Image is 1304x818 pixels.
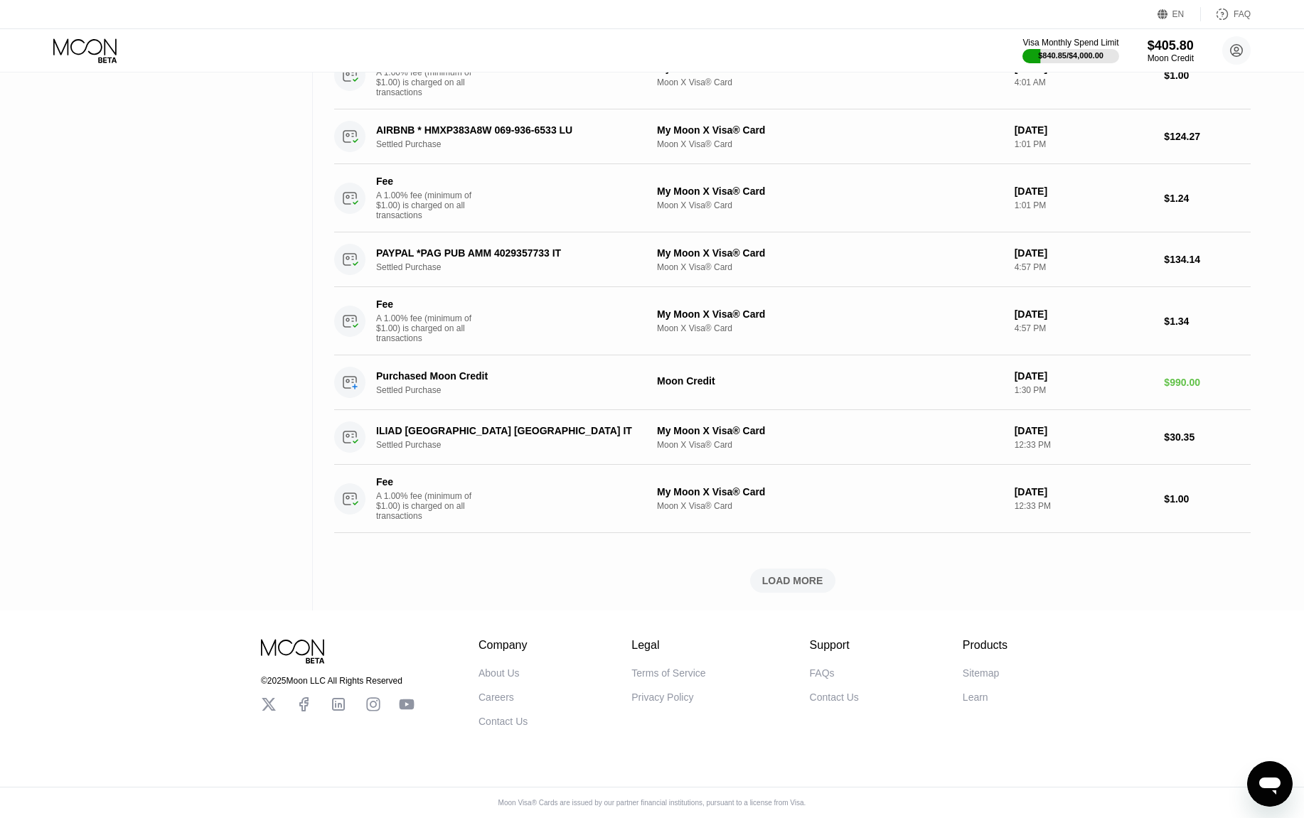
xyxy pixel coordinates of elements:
[762,574,823,587] div: LOAD MORE
[657,185,1003,197] div: My Moon X Visa® Card
[479,691,514,703] div: Careers
[657,124,1003,136] div: My Moon X Visa® Card
[376,476,476,488] div: Fee
[376,190,483,220] div: A 1.00% fee (minimum of $1.00) is charged on all transactions
[1247,761,1293,807] iframe: Button to launch messaging window
[810,667,835,679] div: FAQs
[1015,308,1153,320] div: [DATE]
[376,491,483,521] div: A 1.00% fee (minimum of $1.00) is charged on all transactions
[1148,38,1194,53] div: $405.80
[1015,247,1153,259] div: [DATE]
[631,667,705,679] div: Terms of Service
[334,232,1251,287] div: PAYPAL *PAG PUB AMM 4029357733 ITSettled PurchaseMy Moon X Visa® CardMoon X Visa® Card[DATE]4:57 ...
[1015,385,1153,395] div: 1:30 PM
[963,667,999,679] div: Sitemap
[1038,51,1103,60] div: $840.85 / $4,000.00
[1015,425,1153,436] div: [DATE]
[657,262,1003,272] div: Moon X Visa® Card
[1164,316,1251,327] div: $1.34
[376,313,483,343] div: A 1.00% fee (minimum of $1.00) is charged on all transactions
[657,425,1003,436] div: My Moon X Visa® Card
[479,716,528,727] div: Contact Us
[261,676,415,686] div: © 2025 Moon LLC All Rights Reserved
[657,501,1003,511] div: Moon X Visa® Card
[1015,370,1153,382] div: [DATE]
[631,691,693,703] div: Privacy Policy
[334,569,1251,593] div: LOAD MORE
[657,247,1003,259] div: My Moon X Visa® Card
[1164,377,1251,388] div: $990.00
[1148,53,1194,63] div: Moon Credit
[1015,440,1153,450] div: 12:33 PM
[376,370,637,382] div: Purchased Moon Credit
[334,287,1251,355] div: FeeA 1.00% fee (minimum of $1.00) is charged on all transactionsMy Moon X Visa® CardMoon X Visa® ...
[1164,254,1251,265] div: $134.14
[963,639,1008,652] div: Products
[1015,323,1153,333] div: 4:57 PM
[1015,139,1153,149] div: 1:01 PM
[376,176,476,187] div: Fee
[376,68,483,97] div: A 1.00% fee (minimum of $1.00) is charged on all transactions
[334,164,1251,232] div: FeeA 1.00% fee (minimum of $1.00) is charged on all transactionsMy Moon X Visa® CardMoon X Visa® ...
[631,639,705,652] div: Legal
[1015,185,1153,197] div: [DATE]
[657,200,1003,210] div: Moon X Visa® Card
[657,308,1003,320] div: My Moon X Visa® Card
[479,667,520,679] div: About Us
[334,410,1251,465] div: ILIAD [GEOGRAPHIC_DATA] [GEOGRAPHIC_DATA] ITSettled PurchaseMy Moon X Visa® CardMoon X Visa® Card...
[1164,70,1251,81] div: $1.00
[1164,493,1251,505] div: $1.00
[657,440,1003,450] div: Moon X Visa® Card
[657,77,1003,87] div: Moon X Visa® Card
[1015,77,1153,87] div: 4:01 AM
[376,247,637,259] div: PAYPAL *PAG PUB AMM 4029357733 IT
[657,486,1003,497] div: My Moon X Visa® Card
[963,691,988,703] div: Learn
[1015,200,1153,210] div: 1:01 PM
[376,298,476,310] div: Fee
[810,691,859,703] div: Contact Us
[376,139,656,149] div: Settled Purchase
[1022,38,1118,63] div: Visa Monthly Spend Limit$840.85/$4,000.00
[1015,501,1153,511] div: 12:33 PM
[1015,486,1153,497] div: [DATE]
[1201,7,1251,21] div: FAQ
[376,425,637,436] div: ILIAD [GEOGRAPHIC_DATA] [GEOGRAPHIC_DATA] IT
[487,799,818,807] div: Moon Visa® Cards are issued by our partner financial institutions, pursuant to a license from Visa.
[334,465,1251,533] div: FeeA 1.00% fee (minimum of $1.00) is charged on all transactionsMy Moon X Visa® CardMoon X Visa® ...
[334,41,1251,109] div: FeeA 1.00% fee (minimum of $1.00) is charged on all transactionsMy Moon X Visa® CardMoon X Visa® ...
[1015,124,1153,136] div: [DATE]
[376,262,656,272] div: Settled Purchase
[1164,431,1251,443] div: $30.35
[657,375,1003,387] div: Moon Credit
[1234,9,1251,19] div: FAQ
[1164,193,1251,204] div: $1.24
[1015,262,1153,272] div: 4:57 PM
[376,385,656,395] div: Settled Purchase
[1158,7,1201,21] div: EN
[1022,38,1118,48] div: Visa Monthly Spend Limit
[376,124,637,136] div: AIRBNB * HMXP383A8W 069-936-6533 LU
[810,639,859,652] div: Support
[1172,9,1185,19] div: EN
[334,355,1251,410] div: Purchased Moon CreditSettled PurchaseMoon Credit[DATE]1:30 PM$990.00
[657,323,1003,333] div: Moon X Visa® Card
[334,109,1251,164] div: AIRBNB * HMXP383A8W 069-936-6533 LUSettled PurchaseMy Moon X Visa® CardMoon X Visa® Card[DATE]1:0...
[657,139,1003,149] div: Moon X Visa® Card
[1148,38,1194,63] div: $405.80Moon Credit
[376,440,656,450] div: Settled Purchase
[1164,131,1251,142] div: $124.27
[479,639,528,652] div: Company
